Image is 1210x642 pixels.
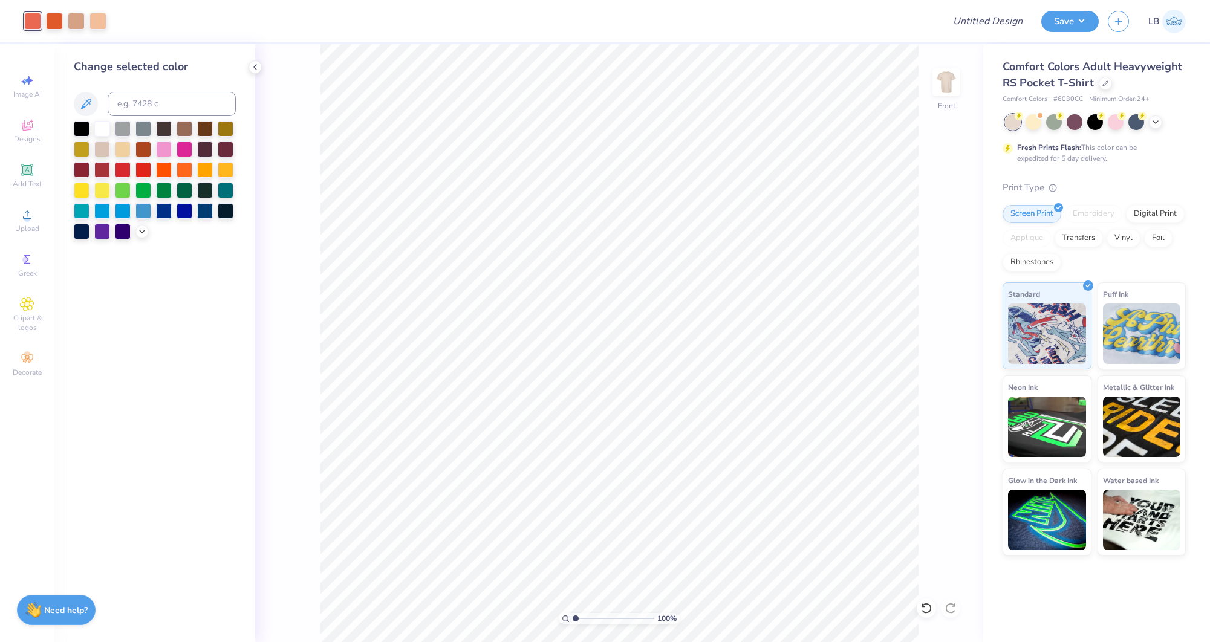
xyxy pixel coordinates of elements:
[1103,397,1181,457] img: Metallic & Glitter Ink
[1148,15,1159,28] span: LB
[1041,11,1099,32] button: Save
[1017,142,1166,164] div: This color can be expedited for 5 day delivery.
[1103,288,1128,300] span: Puff Ink
[1107,229,1140,247] div: Vinyl
[1065,205,1122,223] div: Embroidery
[1008,490,1086,550] img: Glow in the Dark Ink
[13,368,42,377] span: Decorate
[1162,10,1186,33] img: Laken Brown
[1003,181,1186,195] div: Print Type
[1126,205,1185,223] div: Digital Print
[108,92,236,116] input: e.g. 7428 c
[1003,94,1047,105] span: Comfort Colors
[15,224,39,233] span: Upload
[1144,229,1173,247] div: Foil
[657,613,677,624] span: 100 %
[934,70,958,94] img: Front
[1008,474,1077,487] span: Glow in the Dark Ink
[6,313,48,332] span: Clipart & logos
[1103,474,1159,487] span: Water based Ink
[1148,10,1186,33] a: LB
[44,605,88,616] strong: Need help?
[1103,381,1174,394] span: Metallic & Glitter Ink
[13,89,42,99] span: Image AI
[1008,397,1086,457] img: Neon Ink
[1055,229,1103,247] div: Transfers
[1053,94,1083,105] span: # 6030CC
[74,59,236,75] div: Change selected color
[1003,253,1061,271] div: Rhinestones
[1008,288,1040,300] span: Standard
[18,268,37,278] span: Greek
[1003,59,1182,90] span: Comfort Colors Adult Heavyweight RS Pocket T-Shirt
[938,100,955,111] div: Front
[1008,381,1038,394] span: Neon Ink
[13,179,42,189] span: Add Text
[1008,303,1086,364] img: Standard
[1003,229,1051,247] div: Applique
[1103,303,1181,364] img: Puff Ink
[1017,143,1081,152] strong: Fresh Prints Flash:
[1089,94,1150,105] span: Minimum Order: 24 +
[1103,490,1181,550] img: Water based Ink
[1003,205,1061,223] div: Screen Print
[14,134,41,144] span: Designs
[943,9,1032,33] input: Untitled Design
